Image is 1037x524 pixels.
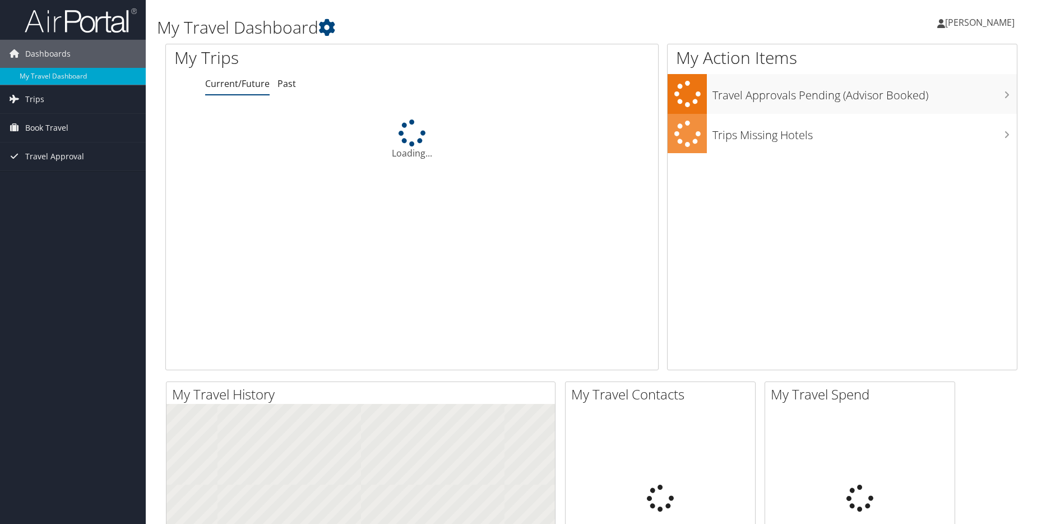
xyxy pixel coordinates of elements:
h2: My Travel Spend [771,385,955,404]
a: Past [277,77,296,90]
h3: Travel Approvals Pending (Advisor Booked) [712,82,1017,103]
img: airportal-logo.png [25,7,137,34]
h2: My Travel History [172,385,555,404]
span: Trips [25,85,44,113]
h1: My Action Items [668,46,1017,70]
a: [PERSON_NAME] [937,6,1026,39]
span: Dashboards [25,40,71,68]
a: Current/Future [205,77,270,90]
span: [PERSON_NAME] [945,16,1015,29]
h1: My Trips [174,46,445,70]
h2: My Travel Contacts [571,385,755,404]
a: Trips Missing Hotels [668,114,1017,154]
h3: Trips Missing Hotels [712,122,1017,143]
h1: My Travel Dashboard [157,16,736,39]
span: Book Travel [25,114,68,142]
a: Travel Approvals Pending (Advisor Booked) [668,74,1017,114]
div: Loading... [166,119,658,160]
span: Travel Approval [25,143,84,171]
